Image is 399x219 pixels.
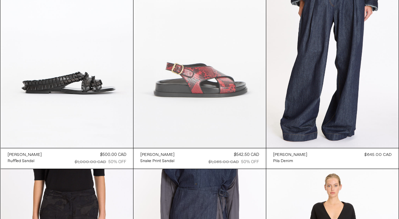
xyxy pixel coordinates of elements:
div: Ruffled Sandal [8,158,34,164]
a: [PERSON_NAME] [8,152,42,158]
div: 50% OFF [108,159,126,165]
div: $1,000.00 CAD [75,159,106,165]
a: [PERSON_NAME] [140,152,174,158]
div: $1,085.00 CAD [209,159,239,165]
a: Pila Denim [273,158,307,164]
a: Ruffled Sandal [8,158,42,164]
a: Snake Print Sandal [140,158,174,164]
div: 50% OFF [241,159,259,165]
div: $645.00 CAD [365,152,392,158]
div: $500.00 CAD [100,152,126,158]
div: $542.50 CAD [234,152,259,158]
div: Pila Denim [273,158,293,164]
a: [PERSON_NAME] [273,152,307,158]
